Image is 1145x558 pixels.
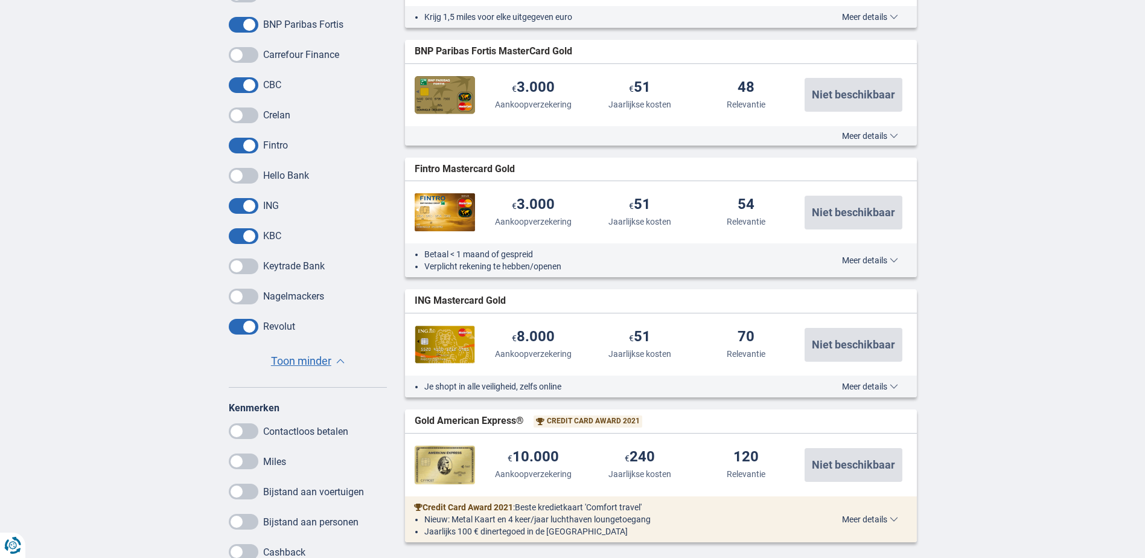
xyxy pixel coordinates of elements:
[805,328,902,362] button: Niet beschikbaar
[515,502,642,512] span: Beste kredietkaart 'Comfort travel'
[733,449,759,466] div: 120
[805,448,902,482] button: Niet beschikbaar
[812,207,895,218] span: Niet beschikbaar
[508,449,559,466] div: 10.000
[842,382,898,391] span: Meer details
[415,414,524,428] span: Gold American Express®
[414,501,513,513] a: Credit Card Award 2021
[415,162,515,176] span: Fintro Mastercard Gold
[629,201,634,211] span: €
[263,456,286,467] label: Miles
[424,260,797,272] li: Verplicht rekening te hebben/openen
[424,513,797,525] li: Nieuw: Metal Kaart en 4 keer/jaar luchthaven loungetoegang
[424,248,797,260] li: Betaal < 1 maand of gespreid
[833,131,907,141] button: Meer details
[415,446,475,484] img: American Express
[424,380,797,393] li: Je shopt in alle veiligheid, zelfs online
[263,290,324,302] label: Nagelmackers
[833,12,907,22] button: Meer details
[263,547,305,558] label: Cashback
[508,454,512,463] span: €
[625,449,655,466] div: 240
[629,80,651,96] div: 51
[727,216,765,228] div: Relevantie
[405,501,806,513] div: :
[495,348,572,360] div: Aankoopverzekering
[512,201,517,211] span: €
[263,516,359,528] label: Bijstand aan personen
[415,193,475,231] img: Fintro
[512,80,555,96] div: 3.000
[415,325,475,364] img: ING
[738,329,754,345] div: 70
[833,382,907,391] button: Meer details
[415,76,475,114] img: BNP Paribas Fortis
[263,426,348,437] label: Contactloos betalen
[336,359,345,364] span: ▲
[263,200,279,211] label: ING
[727,348,765,360] div: Relevantie
[512,329,555,345] div: 8.000
[738,197,754,213] div: 54
[267,353,348,370] button: Toon minder ▲
[629,197,651,213] div: 51
[833,515,907,524] button: Meer details
[727,98,765,111] div: Relevantie
[495,468,572,480] div: Aankoopverzekering
[842,256,898,265] span: Meer details
[229,402,279,414] label: Kenmerken
[833,255,907,265] button: Meer details
[512,333,517,343] span: €
[608,216,671,228] div: Jaarlijkse kosten
[629,329,651,345] div: 51
[608,98,671,111] div: Jaarlijkse kosten
[812,89,895,100] span: Niet beschikbaar
[263,260,325,272] label: Keytrade Bank
[415,45,572,59] span: BNP Paribas Fortis MasterCard Gold
[629,84,634,94] span: €
[415,294,506,308] span: ING Mastercard Gold
[805,78,902,112] button: Niet beschikbaar
[738,80,754,96] div: 48
[842,13,898,21] span: Meer details
[263,170,309,181] label: Hello Bank
[842,132,898,140] span: Meer details
[625,454,630,463] span: €
[263,230,281,242] label: KBC
[842,515,898,524] span: Meer details
[263,109,290,121] label: Crelan
[512,84,517,94] span: €
[812,460,895,470] span: Niet beschikbaar
[512,197,555,213] div: 3.000
[263,486,364,498] label: Bijstand aan voertuigen
[608,468,671,480] div: Jaarlijkse kosten
[263,321,295,332] label: Revolut
[727,468,765,480] div: Relevantie
[536,416,640,426] a: Credit Card Award 2021
[629,333,634,343] span: €
[263,79,281,91] label: CBC
[263,139,288,151] label: Fintro
[271,353,331,369] span: Toon minder
[608,348,671,360] div: Jaarlijkse kosten
[495,216,572,228] div: Aankoopverzekering
[424,525,797,537] li: Jaarlijks 100 € dinertegoed in de [GEOGRAPHIC_DATA]
[812,339,895,350] span: Niet beschikbaar
[263,19,343,30] label: BNP Paribas Fortis
[495,98,572,111] div: Aankoopverzekering
[263,49,339,60] label: Carrefour Finance
[805,196,902,229] button: Niet beschikbaar
[424,11,797,23] li: Krijg 1,5 miles voor elke uitgegeven euro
